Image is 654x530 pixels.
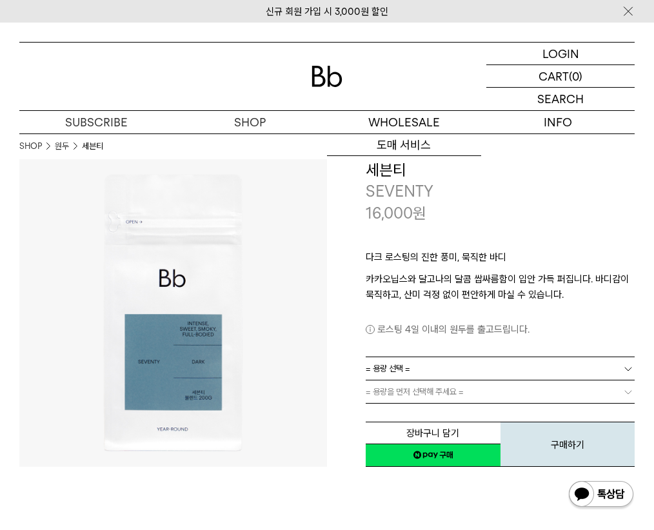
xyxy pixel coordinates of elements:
[366,250,635,271] p: 다크 로스팅의 진한 풍미, 묵직한 바디
[327,111,481,133] p: WHOLESALE
[542,43,579,64] p: LOGIN
[539,65,569,87] p: CART
[366,159,635,181] h3: 세븐티
[569,65,582,87] p: (0)
[327,134,481,156] a: 도매 서비스
[327,156,481,178] a: 컨설팅
[55,140,69,153] a: 원두
[366,357,410,380] span: = 용량 선택 =
[366,181,635,202] p: SEVENTY
[366,271,635,302] p: 카카오닙스와 달고나의 달콤 쌉싸름함이 입안 가득 퍼집니다. 바디감이 묵직하고, 산미 걱정 없이 편안하게 마실 수 있습니다.
[413,204,426,222] span: 원
[266,6,388,17] a: 신규 회원 가입 시 3,000원 할인
[486,43,635,65] a: LOGIN
[500,422,635,467] button: 구매하기
[366,322,635,337] p: 로스팅 4일 이내의 원두를 출고드립니다.
[366,380,464,403] span: = 용량을 먼저 선택해 주세요 =
[568,480,635,511] img: 카카오톡 채널 1:1 채팅 버튼
[486,65,635,88] a: CART (0)
[19,140,42,153] a: SHOP
[537,88,584,110] p: SEARCH
[19,111,173,133] a: SUBSCRIBE
[312,66,342,87] img: 로고
[366,202,426,224] p: 16,000
[366,422,500,444] button: 장바구니 담기
[173,111,328,133] a: SHOP
[481,111,635,133] p: INFO
[19,159,327,467] img: 세븐티
[82,140,103,153] li: 세븐티
[366,444,500,467] a: 새창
